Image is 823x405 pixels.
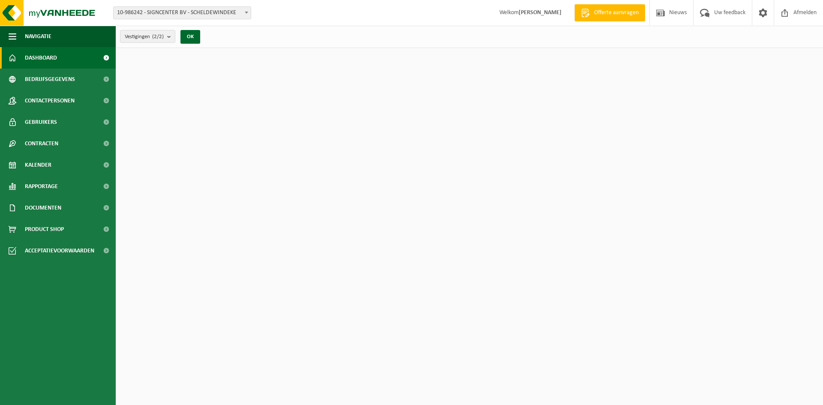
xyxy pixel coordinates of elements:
span: Documenten [25,197,61,219]
span: Navigatie [25,26,51,47]
span: Acceptatievoorwaarden [25,240,94,261]
span: Dashboard [25,47,57,69]
strong: [PERSON_NAME] [519,9,562,16]
span: Contactpersonen [25,90,75,111]
button: Vestigingen(2/2) [120,30,175,43]
a: Offerte aanvragen [574,4,645,21]
count: (2/2) [152,34,164,39]
span: 10-986242 - SIGNCENTER BV - SCHELDEWINDEKE [114,7,251,19]
span: Vestigingen [125,30,164,43]
span: Gebruikers [25,111,57,133]
span: Rapportage [25,176,58,197]
span: Bedrijfsgegevens [25,69,75,90]
span: Offerte aanvragen [592,9,641,17]
span: Contracten [25,133,58,154]
span: 10-986242 - SIGNCENTER BV - SCHELDEWINDEKE [113,6,251,19]
span: Kalender [25,154,51,176]
span: Product Shop [25,219,64,240]
button: OK [180,30,200,44]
